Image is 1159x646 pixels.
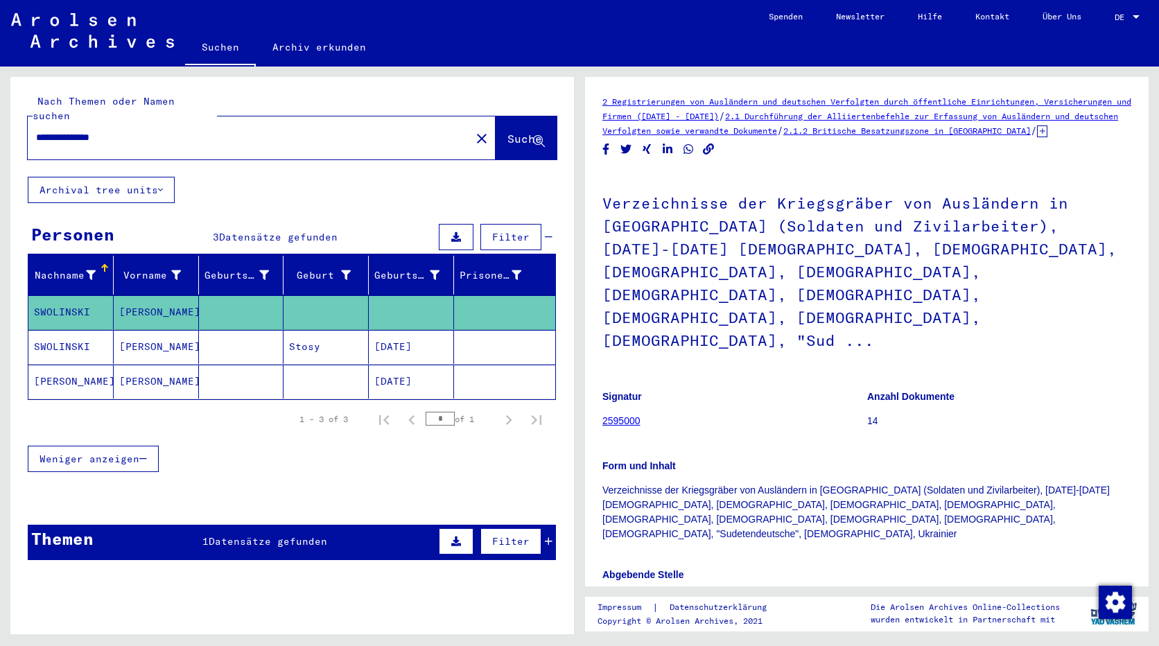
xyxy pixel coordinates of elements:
[28,446,159,472] button: Weniger anzeigen
[480,224,541,250] button: Filter
[284,330,369,364] mat-cell: Stosy
[719,110,725,122] span: /
[1031,124,1037,137] span: /
[28,295,114,329] mat-cell: SWOLINSKI
[468,124,496,152] button: Clear
[602,460,676,471] b: Form und Inhalt
[398,405,426,433] button: Previous page
[114,365,199,399] mat-cell: [PERSON_NAME]
[40,453,139,465] span: Weniger anzeigen
[213,231,219,243] span: 3
[602,111,1118,136] a: 2.1 Durchführung der Alliiertenbefehle zur Erfassung von Ausländern und deutschen Verfolgten sowi...
[661,141,675,158] button: Share on LinkedIn
[34,264,113,286] div: Nachname
[602,415,640,426] a: 2595000
[369,256,454,295] mat-header-cell: Geburtsdatum
[28,365,114,399] mat-cell: [PERSON_NAME]
[602,171,1131,369] h1: Verzeichnisse der Kriegsgräber von Ausländern in [GEOGRAPHIC_DATA] (Soldaten und Zivilarbeiter), ...
[460,268,521,283] div: Prisoner #
[871,613,1060,626] p: wurden entwickelt in Partnerschaft mit
[426,412,495,426] div: of 1
[480,528,541,555] button: Filter
[114,295,199,329] mat-cell: [PERSON_NAME]
[289,264,368,286] div: Geburt‏
[114,256,199,295] mat-header-cell: Vorname
[871,601,1060,613] p: Die Arolsen Archives Online-Collections
[369,365,454,399] mat-cell: [DATE]
[28,330,114,364] mat-cell: SWOLINSKI
[619,141,634,158] button: Share on Twitter
[31,526,94,551] div: Themen
[119,264,198,286] div: Vorname
[204,264,287,286] div: Geburtsname
[454,256,555,295] mat-header-cell: Prisoner #
[602,96,1131,121] a: 2 Registrierungen von Ausländern und deutschen Verfolgten durch öffentliche Einrichtungen, Versic...
[114,330,199,364] mat-cell: [PERSON_NAME]
[598,600,652,615] a: Impressum
[473,130,490,147] mat-icon: close
[492,231,530,243] span: Filter
[492,535,530,548] span: Filter
[602,569,683,580] b: Abgebende Stelle
[34,268,96,283] div: Nachname
[1115,12,1130,22] span: DE
[209,535,327,548] span: Datensätze gefunden
[777,124,783,137] span: /
[119,268,181,283] div: Vorname
[369,330,454,364] mat-cell: [DATE]
[599,141,613,158] button: Share on Facebook
[374,264,457,286] div: Geburtsdatum
[374,268,439,283] div: Geburtsdatum
[11,13,174,48] img: Arolsen_neg.svg
[602,483,1131,541] p: Verzeichnisse der Kriegsgräber von Ausländern in [GEOGRAPHIC_DATA] (Soldaten und Zivilarbeiter), ...
[284,256,369,295] mat-header-cell: Geburt‏
[659,600,783,615] a: Datenschutzerklärung
[289,268,351,283] div: Geburt‏
[598,600,783,615] div: |
[28,256,114,295] mat-header-cell: Nachname
[681,141,696,158] button: Share on WhatsApp
[783,125,1031,136] a: 2.1.2 Britische Besatzungszone in [GEOGRAPHIC_DATA]
[185,30,256,67] a: Suchen
[256,30,383,64] a: Archiv erkunden
[1099,586,1132,619] img: Zustimmung ändern
[598,615,783,627] p: Copyright © Arolsen Archives, 2021
[523,405,550,433] button: Last page
[33,95,175,122] mat-label: Nach Themen oder Namen suchen
[640,141,654,158] button: Share on Xing
[701,141,716,158] button: Copy link
[460,264,539,286] div: Prisoner #
[1098,585,1131,618] div: Zustimmung ändern
[202,535,209,548] span: 1
[602,391,642,402] b: Signatur
[1088,596,1140,631] img: yv_logo.png
[31,222,114,247] div: Personen
[496,116,557,159] button: Suche
[28,177,175,203] button: Archival tree units
[204,268,270,283] div: Geburtsname
[867,414,1131,428] p: 14
[867,391,955,402] b: Anzahl Dokumente
[507,132,542,146] span: Suche
[299,413,348,426] div: 1 – 3 of 3
[370,405,398,433] button: First page
[495,405,523,433] button: Next page
[199,256,284,295] mat-header-cell: Geburtsname
[219,231,338,243] span: Datensätze gefunden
